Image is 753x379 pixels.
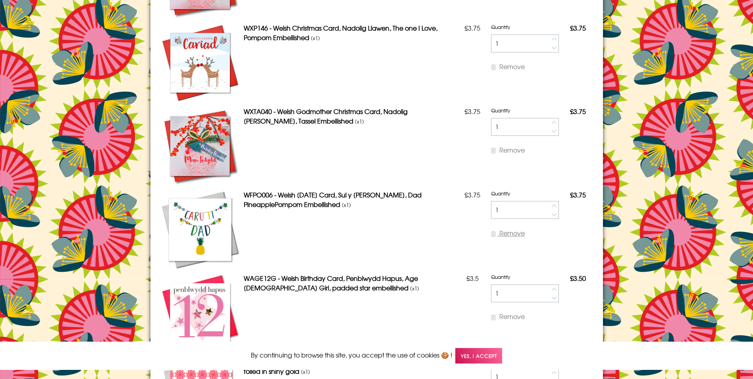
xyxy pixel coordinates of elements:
[160,106,240,186] img: Welsh Godmother Christmas Card, Nadolig Llawen Mam Fedydd, Tassel Embellished
[456,104,489,188] td: £3.75
[570,273,586,283] strong: £3.50
[456,21,489,104] td: £3.75
[455,348,502,364] span: Yes, I accept
[499,62,525,71] span: Remove
[499,145,525,155] span: Remove
[491,228,525,238] a: Remove
[499,228,525,238] span: Remove
[301,368,310,375] small: (x1)
[410,284,419,292] small: (x1)
[342,201,351,209] small: (x1)
[160,273,240,353] img: Welsh Birthday Card, Penblwydd Hapus, Age 12 Girl, padded star embellished
[244,23,437,42] a: WXP146 - Welsh Christmas Card, Nadolig Llawen, The one I Love, Pompom Embellished
[570,23,586,33] strong: £3.75
[570,190,586,199] strong: £3.75
[160,23,240,102] img: Welsh Christmas Card, Nadolig Llawen, The one I Love, Pompom Embellished
[160,190,240,269] img: Welsh Father's Day Card, Sul y Tadau Hapus, Dad PineapplePompom Embellished
[570,106,586,116] strong: £3.75
[491,273,514,280] label: Quantity
[491,145,525,155] a: Remove
[244,106,408,126] a: WXTA040 - Welsh Godmother Christmas Card, Nadolig [PERSON_NAME], Tassel Embellished
[456,271,489,355] td: £3.5
[311,34,320,42] small: (x1)
[355,118,364,125] small: (x1)
[491,190,514,197] label: Quantity
[499,311,525,321] span: Remove
[244,273,418,292] a: WAGE12G - Welsh Birthday Card, Penblwydd Hapus, Age [DEMOGRAPHIC_DATA] Girl, padded star embellished
[456,188,489,271] td: £3.75
[491,62,525,71] a: Remove
[491,23,514,31] label: Quantity
[491,311,525,321] a: Remove
[491,107,514,114] label: Quantity
[244,190,422,209] a: WFPO006 - Welsh [DATE] Card, Sul y [PERSON_NAME], Dad PineapplePompom Embellished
